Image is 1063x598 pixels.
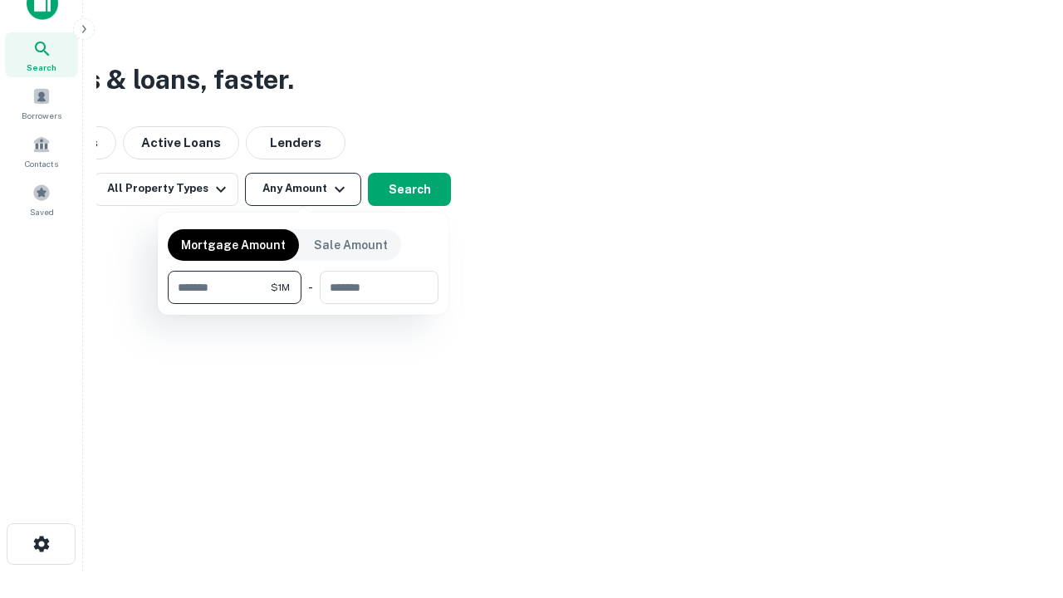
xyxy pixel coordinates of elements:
[308,271,313,304] div: -
[181,236,286,254] p: Mortgage Amount
[980,465,1063,545] iframe: Chat Widget
[314,236,388,254] p: Sale Amount
[271,280,290,295] span: $1M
